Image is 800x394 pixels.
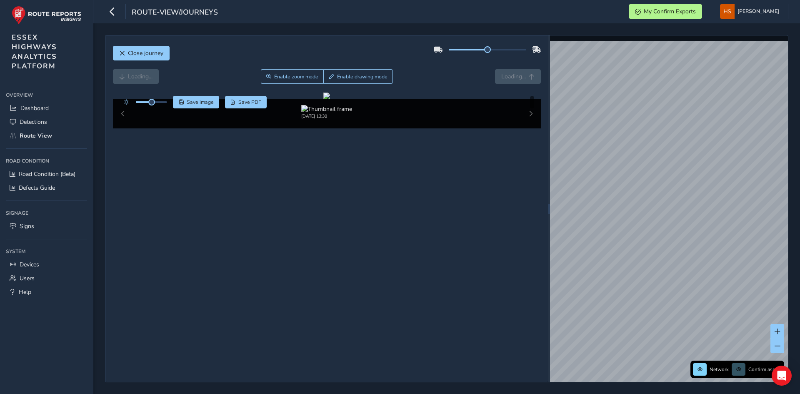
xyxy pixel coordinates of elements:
[20,132,52,140] span: Route View
[6,245,87,258] div: System
[323,69,393,84] button: Draw
[772,366,792,386] div: Open Intercom Messenger
[261,69,324,84] button: Zoom
[6,207,87,219] div: Signage
[12,33,57,71] span: ESSEX HIGHWAYS ANALYTICS PLATFORM
[128,49,163,57] span: Close journey
[19,184,55,192] span: Defects Guide
[19,288,31,296] span: Help
[720,4,782,19] button: [PERSON_NAME]
[20,261,39,269] span: Devices
[6,181,87,195] a: Defects Guide
[6,155,87,167] div: Road Condition
[19,170,75,178] span: Road Condition (Beta)
[748,366,782,373] span: Confirm assets
[6,115,87,129] a: Detections
[132,7,218,19] span: route-view/journeys
[274,73,318,80] span: Enable zoom mode
[737,4,779,19] span: [PERSON_NAME]
[12,6,81,25] img: rr logo
[238,99,261,105] span: Save PDF
[6,89,87,101] div: Overview
[6,129,87,143] a: Route View
[20,274,35,282] span: Users
[187,99,214,105] span: Save image
[20,118,47,126] span: Detections
[113,46,170,60] button: Close journey
[629,4,702,19] button: My Confirm Exports
[225,96,267,108] button: PDF
[337,73,387,80] span: Enable drawing mode
[6,219,87,233] a: Signs
[720,4,735,19] img: diamond-layout
[20,104,49,112] span: Dashboard
[173,96,219,108] button: Save
[6,258,87,271] a: Devices
[6,285,87,299] a: Help
[20,222,34,230] span: Signs
[710,366,729,373] span: Network
[301,113,352,119] div: [DATE] 13:30
[6,167,87,181] a: Road Condition (Beta)
[6,101,87,115] a: Dashboard
[301,105,352,113] img: Thumbnail frame
[6,271,87,285] a: Users
[644,8,696,15] span: My Confirm Exports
